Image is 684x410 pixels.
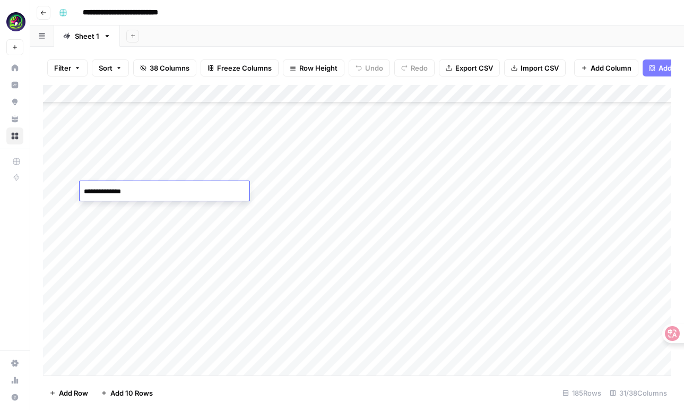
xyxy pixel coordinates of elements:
button: Export CSV [439,59,500,76]
span: Undo [365,63,383,73]
span: Add 10 Rows [110,388,153,398]
span: Freeze Columns [217,63,272,73]
span: Sort [99,63,112,73]
button: Add 10 Rows [94,385,159,402]
a: Browse [6,127,23,144]
span: Import CSV [521,63,559,73]
a: Opportunities [6,93,23,110]
button: Undo [349,59,390,76]
span: Add Row [59,388,88,398]
button: 38 Columns [133,59,196,76]
button: Add Row [43,385,94,402]
div: Sheet 1 [75,31,99,41]
span: Redo [411,63,428,73]
button: Filter [47,59,88,76]
button: Row Height [283,59,344,76]
button: Workspace: Meshy [6,8,23,35]
div: 31/38 Columns [605,385,671,402]
button: Help + Support [6,389,23,406]
a: Insights [6,76,23,93]
a: Sheet 1 [54,25,120,47]
span: Add Column [591,63,631,73]
span: Row Height [299,63,337,73]
span: Filter [54,63,71,73]
a: Your Data [6,110,23,127]
button: Redo [394,59,435,76]
img: Meshy Logo [6,12,25,31]
div: 185 Rows [558,385,605,402]
button: Import CSV [504,59,566,76]
button: Freeze Columns [201,59,279,76]
a: Settings [6,355,23,372]
a: Home [6,59,23,76]
a: Usage [6,372,23,389]
button: Add Column [574,59,638,76]
button: Sort [92,59,129,76]
span: Export CSV [455,63,493,73]
span: 38 Columns [150,63,189,73]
